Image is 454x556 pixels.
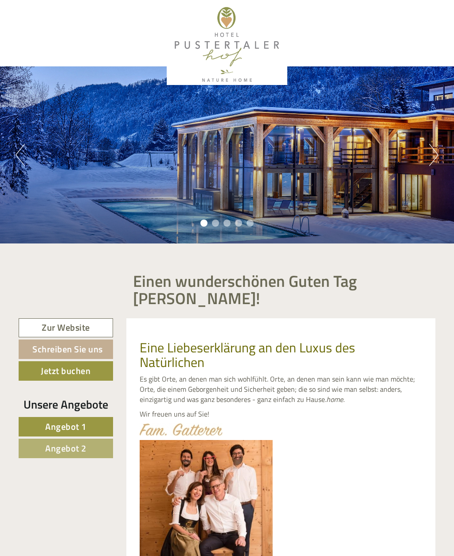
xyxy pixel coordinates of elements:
a: Schreiben Sie uns [19,340,113,359]
button: Previous [16,144,25,166]
div: Unsere Angebote [19,396,113,413]
em: home. [326,394,344,405]
button: Next [429,144,438,166]
p: Es gibt Orte, an denen man sich wohlfühlt. Orte, an denen man sein kann wie man möchte; Orte, die... [140,374,423,405]
p: Wir freuen uns auf Sie! [140,409,423,419]
span: Angebot 2 [45,441,86,455]
h1: Einen wunderschönen Guten Tag [PERSON_NAME]! [133,272,429,307]
a: Zur Website [19,318,113,337]
a: Jetzt buchen [19,361,113,381]
img: image [140,423,223,436]
span: Angebot 1 [45,420,86,433]
span: Eine Liebeserklärung an den Luxus des Natürlichen [140,337,355,372]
